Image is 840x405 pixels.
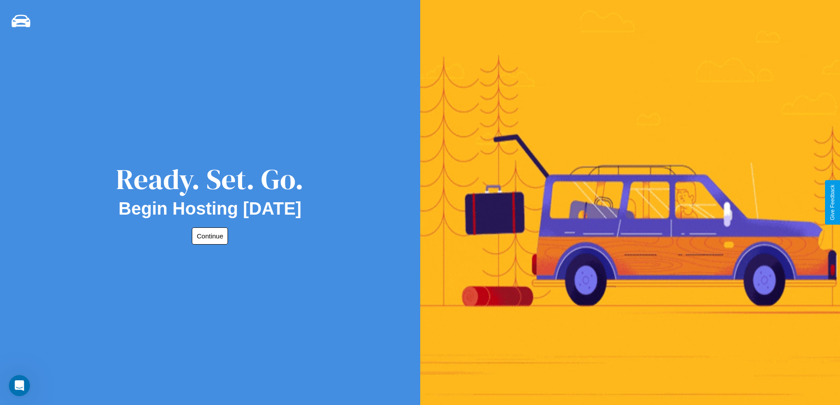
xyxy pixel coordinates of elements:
iframe: Intercom live chat [9,375,30,396]
div: Ready. Set. Go. [116,160,304,199]
div: Give Feedback [829,185,836,220]
button: Continue [192,227,228,245]
h2: Begin Hosting [DATE] [119,199,302,219]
